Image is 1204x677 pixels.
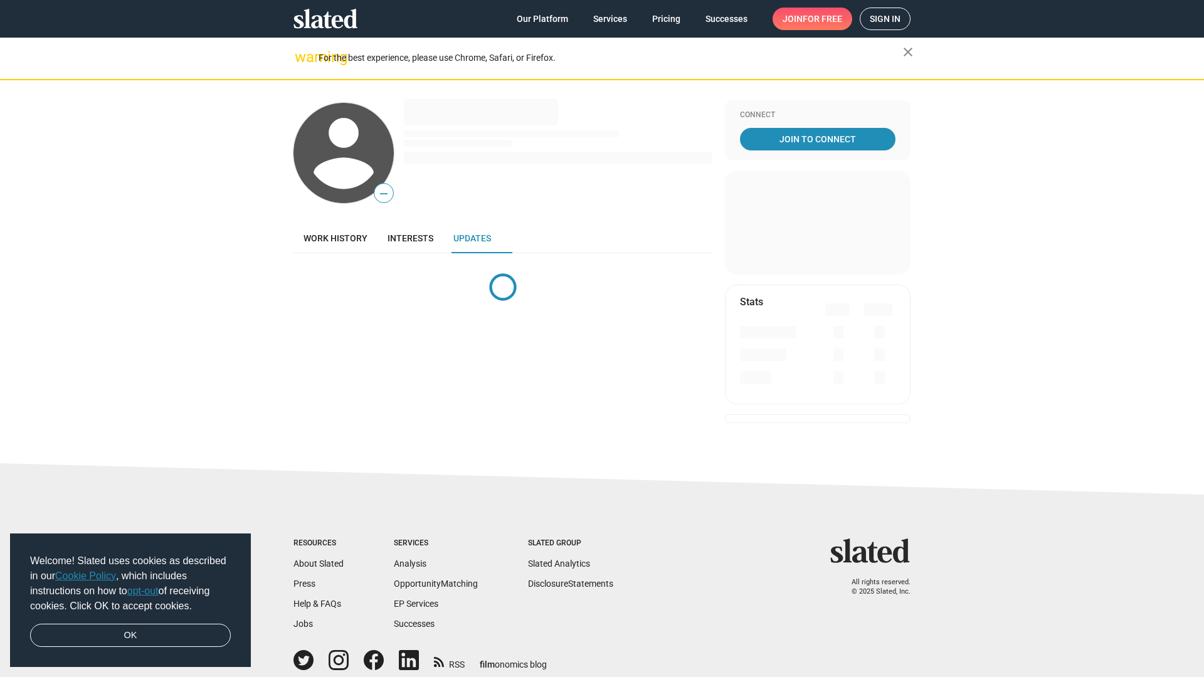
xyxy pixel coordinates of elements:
mat-icon: close [900,45,916,60]
div: Services [394,538,478,548]
span: Successes [705,8,747,30]
span: Services [593,8,627,30]
span: Join [783,8,842,30]
a: dismiss cookie message [30,624,231,648]
a: Successes [695,8,758,30]
span: Our Platform [517,8,568,30]
a: Work history [293,223,378,253]
a: Updates [443,223,501,253]
a: Slated Analytics [528,559,590,569]
div: Slated Group [528,538,613,548]
mat-icon: warning [295,50,310,65]
a: DisclosureStatements [528,579,613,589]
div: Resources [293,538,344,548]
span: — [374,186,393,202]
a: Interests [378,223,443,253]
a: Jobs [293,619,313,629]
span: Pricing [652,8,680,30]
a: Our Platform [507,8,578,30]
a: Pricing [642,8,690,30]
p: All rights reserved. © 2025 Slated, Inc. [838,578,911,596]
span: Interests [388,233,433,243]
a: filmonomics blog [480,649,547,671]
mat-card-title: Stats [740,295,763,308]
a: Joinfor free [773,8,852,30]
div: cookieconsent [10,533,251,668]
a: EP Services [394,599,438,609]
a: RSS [434,651,465,671]
span: film [480,659,495,669]
a: Services [583,8,637,30]
a: About Slated [293,559,344,569]
a: opt-out [127,585,159,596]
div: For the best experience, please use Chrome, Safari, or Firefox. [319,50,903,66]
a: OpportunityMatching [394,579,478,589]
a: Cookie Policy [55,570,116,581]
span: Sign in [870,8,900,29]
span: Work history [304,233,367,243]
a: Press [293,579,315,589]
span: Join To Connect [742,128,893,150]
div: Connect [740,110,895,120]
span: Welcome! Slated uses cookies as described in our , which includes instructions on how to of recei... [30,554,231,614]
a: Successes [394,619,435,629]
span: for free [803,8,842,30]
span: Updates [453,233,491,243]
a: Analysis [394,559,426,569]
a: Help & FAQs [293,599,341,609]
a: Join To Connect [740,128,895,150]
a: Sign in [860,8,911,30]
